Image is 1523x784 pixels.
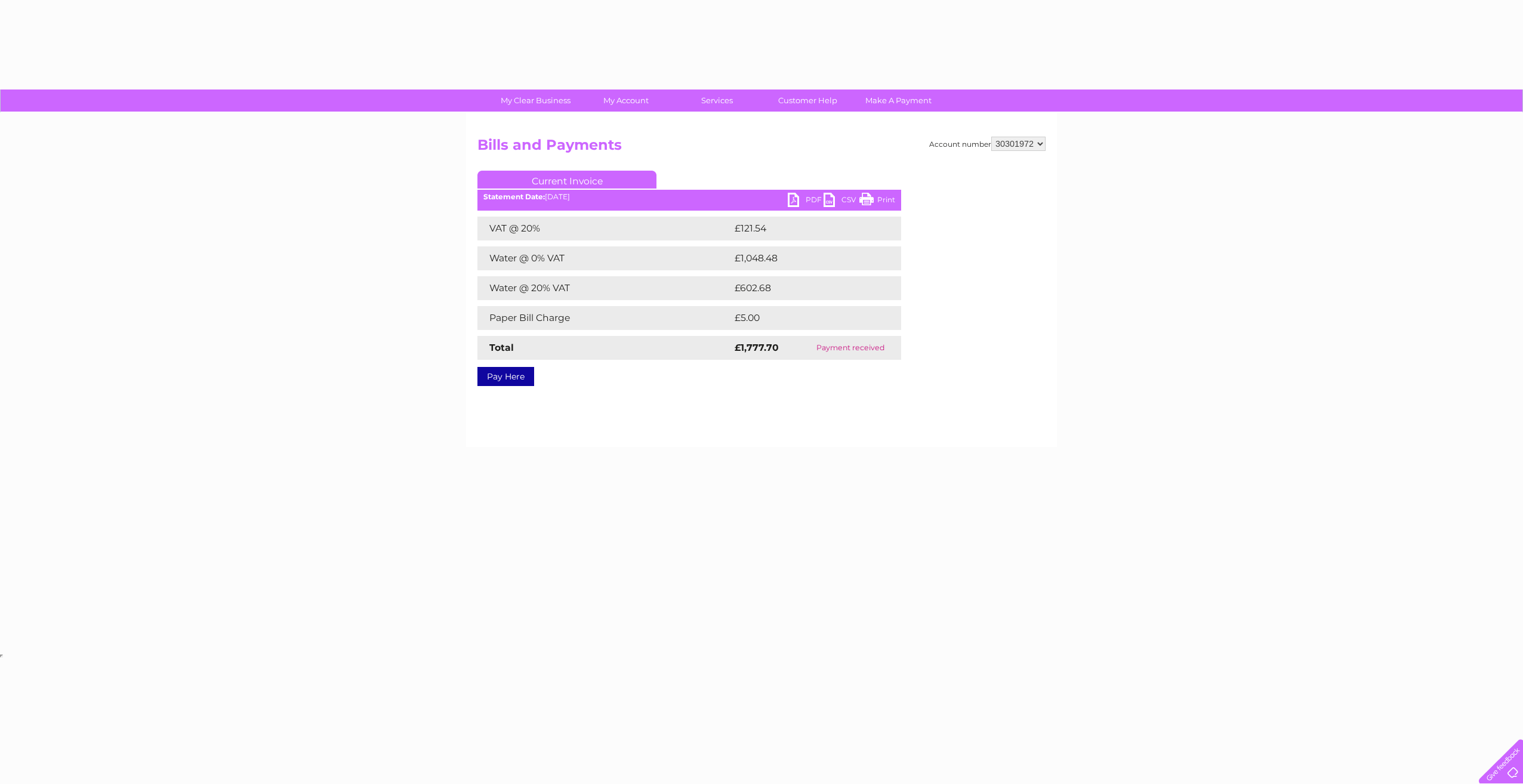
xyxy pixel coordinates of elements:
a: Customer Help [759,89,857,112]
a: Make A Payment [849,89,948,112]
a: Pay Here [477,367,534,386]
td: £1,048.48 [732,246,883,270]
a: PDF [788,193,824,210]
a: My Clear Business [486,89,585,112]
div: [DATE] [477,193,901,201]
td: Water @ 20% VAT [477,276,732,300]
a: Services [668,89,766,112]
strong: Total [489,342,514,353]
td: Payment received [800,336,901,360]
strong: £1,777.70 [735,342,779,353]
a: CSV [824,193,859,210]
b: Statement Date: [483,192,545,201]
h2: Bills and Payments [477,137,1046,159]
td: £5.00 [732,306,874,330]
a: Current Invoice [477,171,656,189]
a: My Account [577,89,676,112]
td: Water @ 0% VAT [477,246,732,270]
a: Print [859,193,895,210]
div: Account number [929,137,1046,151]
td: £121.54 [732,217,878,240]
td: £602.68 [732,276,880,300]
td: VAT @ 20% [477,217,732,240]
td: Paper Bill Charge [477,306,732,330]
